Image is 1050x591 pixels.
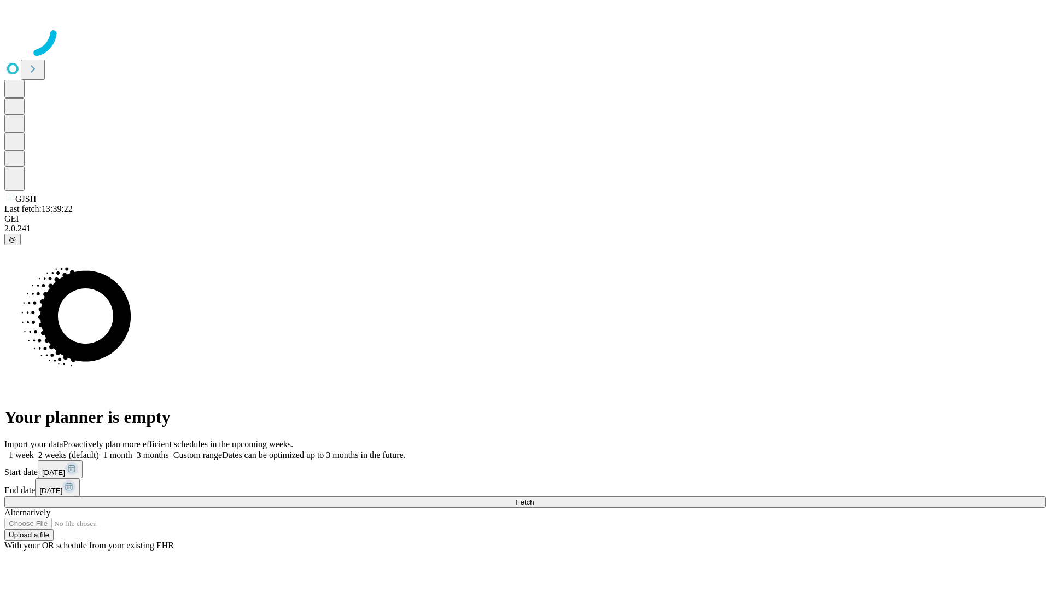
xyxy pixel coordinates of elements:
[4,214,1046,224] div: GEI
[4,204,73,213] span: Last fetch: 13:39:22
[4,529,54,541] button: Upload a file
[42,468,65,477] span: [DATE]
[4,496,1046,508] button: Fetch
[4,478,1046,496] div: End date
[4,460,1046,478] div: Start date
[35,478,80,496] button: [DATE]
[63,439,293,449] span: Proactively plan more efficient schedules in the upcoming weeks.
[39,486,62,495] span: [DATE]
[222,450,405,460] span: Dates can be optimized up to 3 months in the future.
[15,194,36,204] span: GJSH
[38,450,99,460] span: 2 weeks (default)
[9,235,16,244] span: @
[516,498,534,506] span: Fetch
[103,450,132,460] span: 1 month
[38,460,83,478] button: [DATE]
[4,234,21,245] button: @
[4,224,1046,234] div: 2.0.241
[4,541,174,550] span: With your OR schedule from your existing EHR
[173,450,222,460] span: Custom range
[9,450,34,460] span: 1 week
[4,407,1046,427] h1: Your planner is empty
[4,508,50,517] span: Alternatively
[137,450,169,460] span: 3 months
[4,439,63,449] span: Import your data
